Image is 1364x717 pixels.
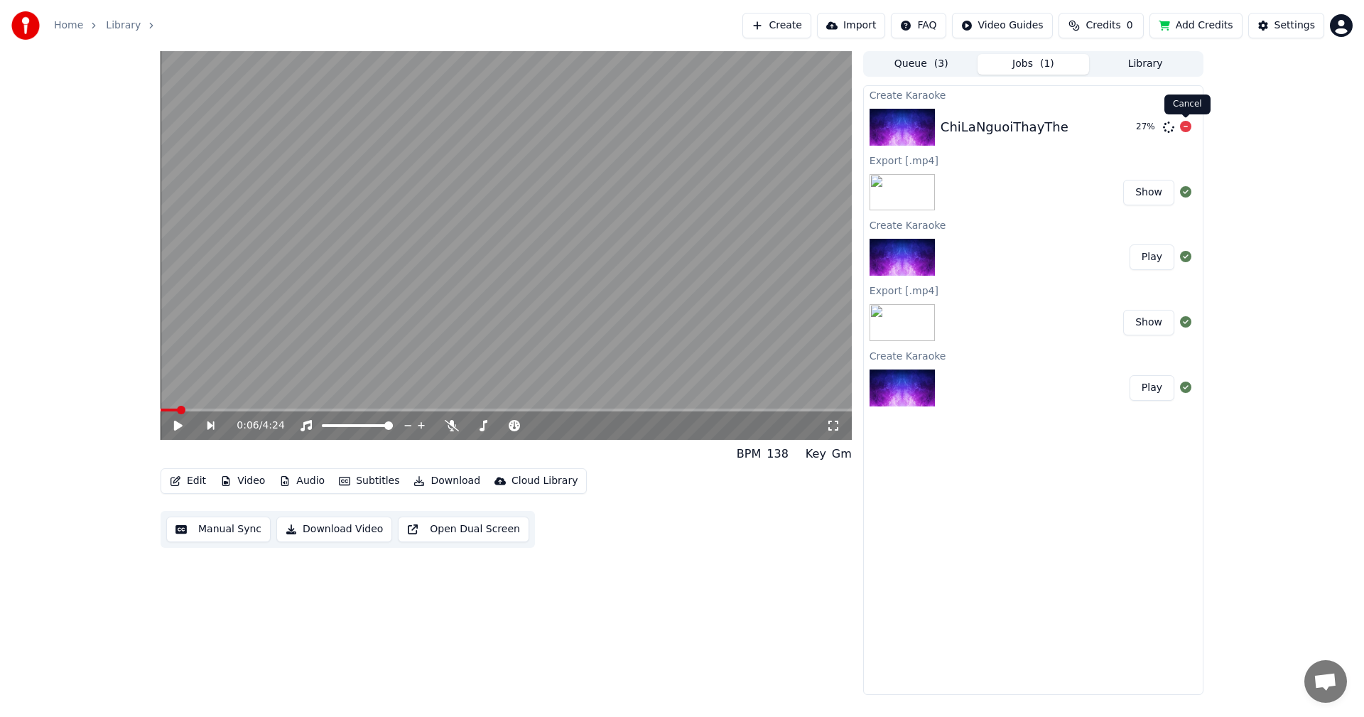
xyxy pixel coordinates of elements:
[1040,57,1054,71] span: ( 1 )
[952,13,1053,38] button: Video Guides
[1304,660,1347,703] a: Open chat
[1127,18,1133,33] span: 0
[832,446,852,463] div: Gm
[864,151,1203,168] div: Export [.mp4]
[398,517,529,542] button: Open Dual Screen
[54,18,83,33] a: Home
[237,419,259,433] span: 0:06
[262,419,284,433] span: 4:24
[274,471,330,491] button: Audio
[1248,13,1324,38] button: Settings
[1164,95,1211,114] div: Cancel
[333,471,405,491] button: Subtitles
[1059,13,1144,38] button: Credits0
[934,57,948,71] span: ( 3 )
[891,13,946,38] button: FAQ
[1136,122,1157,133] div: 27 %
[941,117,1068,137] div: ChiLaNguoiThayThe
[237,419,271,433] div: /
[408,471,486,491] button: Download
[1123,310,1174,335] button: Show
[1149,13,1243,38] button: Add Credits
[511,474,578,488] div: Cloud Library
[106,18,141,33] a: Library
[865,54,978,75] button: Queue
[864,347,1203,364] div: Create Karaoke
[742,13,811,38] button: Create
[978,54,1090,75] button: Jobs
[864,86,1203,103] div: Create Karaoke
[817,13,885,38] button: Import
[767,446,789,463] div: 138
[1130,244,1174,270] button: Play
[864,281,1203,298] div: Export [.mp4]
[1123,180,1174,205] button: Show
[1130,375,1174,401] button: Play
[1274,18,1315,33] div: Settings
[54,18,163,33] nav: breadcrumb
[737,446,761,463] div: BPM
[864,216,1203,233] div: Create Karaoke
[164,471,212,491] button: Edit
[215,471,271,491] button: Video
[1086,18,1120,33] span: Credits
[1089,54,1201,75] button: Library
[166,517,271,542] button: Manual Sync
[276,517,392,542] button: Download Video
[11,11,40,40] img: youka
[806,446,826,463] div: Key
